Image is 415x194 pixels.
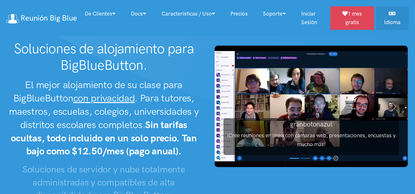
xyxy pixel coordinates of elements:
[376,6,409,30] a: Idioma
[11,119,197,157] strong: Sin tarifas ocultas, todo incluido en un solo precio. Tan bajo como $12.50/mes (pago anual).
[6,41,201,73] h1: Soluciones de alojamiento para BigBlueButton.
[6,78,201,158] h2: El mejor alojamiento de su clase para BigBlueButton . Para tutores, maestros, escuelas, colegios,...
[215,46,408,167] img: Captura de pantalla de BigBlueButton
[154,7,223,21] a: Características / uso
[6,14,19,23] img: logo
[223,131,399,148] p: ¡Cree reuniones en línea con cámaras web, presentaciones, encuestas y mucho más!
[6,11,77,25] a: Reunión Big Blue
[294,7,330,29] a: Iniciar sesión
[223,7,255,21] a: Precios
[123,7,154,21] a: Docs
[330,6,374,30] a: 1 mes gratis
[223,120,399,129] h3: granbotonazul
[255,7,294,21] a: Soporte
[73,92,135,104] u: con privacidad
[77,7,123,21] a: De clientes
